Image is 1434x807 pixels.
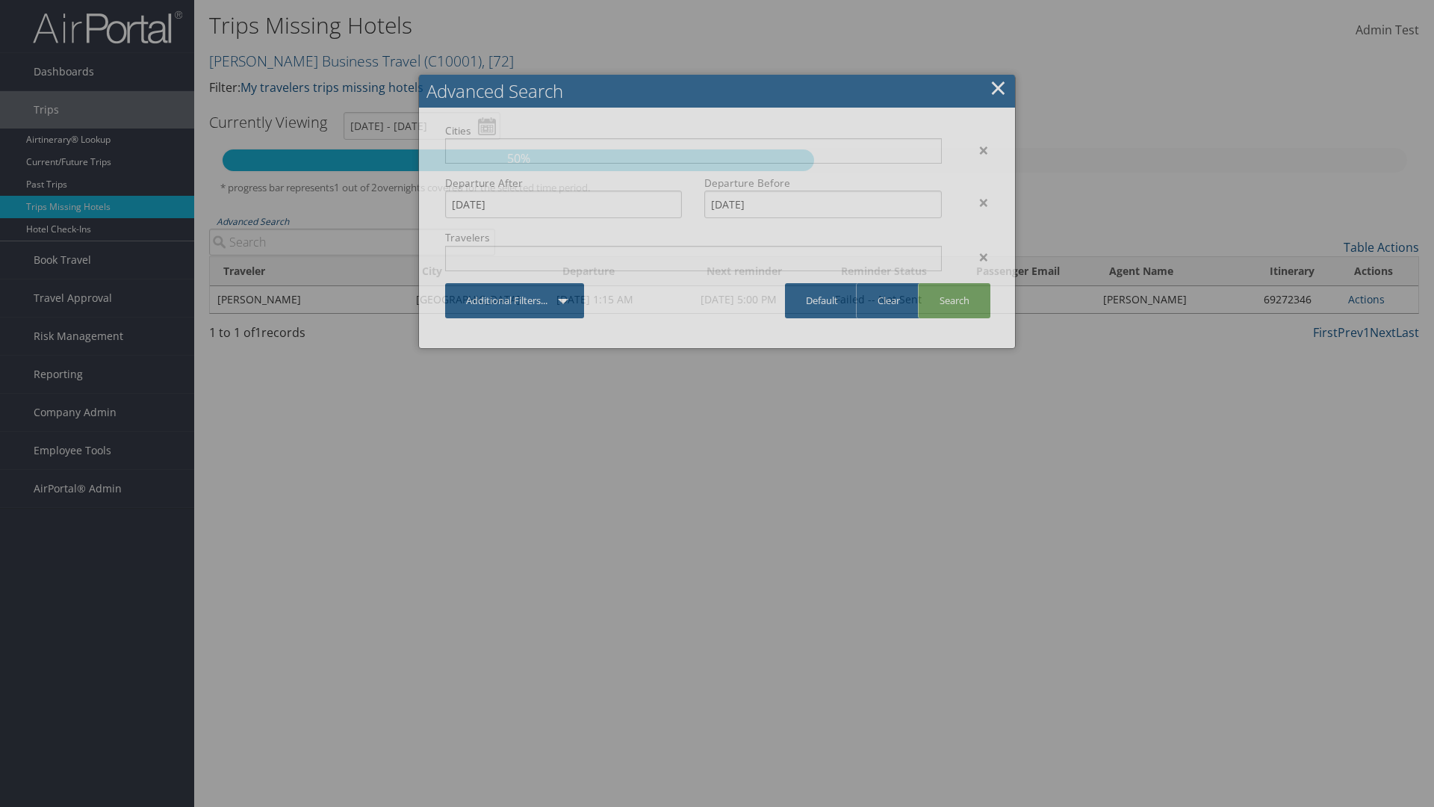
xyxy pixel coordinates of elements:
label: Departure Before [704,176,941,191]
a: Clear [856,283,921,318]
div: × [953,248,1000,266]
label: Travelers [445,230,942,245]
label: Cities [445,123,942,138]
a: Default [785,283,859,318]
label: Departure After [445,176,682,191]
h2: Advanced Search [419,75,1015,108]
div: × [953,141,1000,159]
div: × [953,194,1000,211]
a: Close [990,72,1007,102]
a: Additional Filters... [445,283,584,318]
a: Search [918,283,990,318]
